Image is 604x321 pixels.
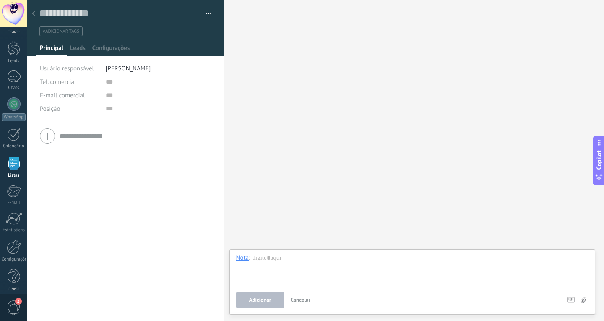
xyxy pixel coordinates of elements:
[70,44,86,56] span: Leads
[236,292,284,308] button: Adicionar
[92,44,130,56] span: Configurações
[249,254,250,262] span: :
[40,89,85,102] button: E-mail comercial
[2,173,26,178] div: Listas
[2,227,26,233] div: Estatísticas
[287,292,314,308] button: Cancelar
[40,78,76,86] span: Tel. comercial
[40,106,60,112] span: Posição
[15,298,22,305] span: 2
[43,29,79,34] span: #adicionar tags
[2,85,26,91] div: Chats
[40,102,99,115] div: Posição
[2,144,26,149] div: Calendário
[2,58,26,64] div: Leads
[40,44,63,56] span: Principal
[2,200,26,206] div: E-mail
[40,75,76,89] button: Tel. comercial
[106,65,151,73] span: [PERSON_NAME]
[40,62,99,75] div: Usuário responsável
[40,65,94,73] span: Usuário responsável
[2,113,26,121] div: WhatsApp
[595,150,603,170] span: Copilot
[40,91,85,99] span: E-mail comercial
[291,296,311,303] span: Cancelar
[249,297,271,303] span: Adicionar
[2,257,26,262] div: Configurações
